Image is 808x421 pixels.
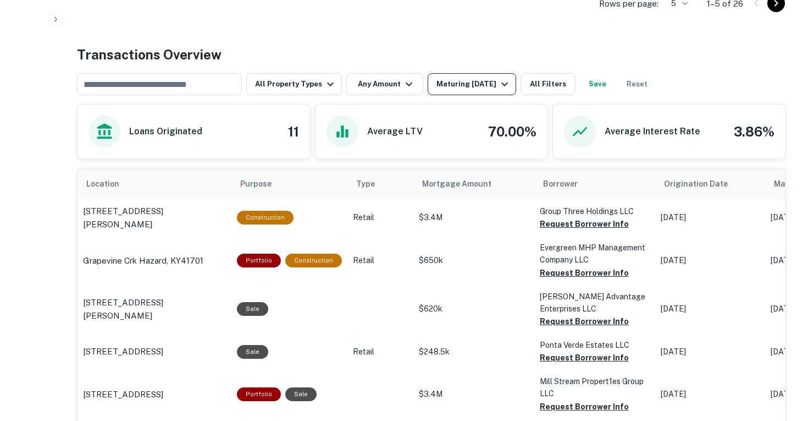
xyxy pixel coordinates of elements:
th: Origination Date [655,168,765,199]
th: Location [78,168,231,199]
button: Reset [619,73,655,95]
h4: Transactions Overview [77,45,222,64]
div: This is a portfolio loan with 2 properties [237,254,281,267]
button: Any Amount [346,73,423,95]
button: Request Borrower Info [540,315,629,328]
p: Retail [353,346,408,358]
h4: 70.00% [488,122,536,141]
p: [DATE] [661,303,760,315]
p: [PERSON_NAME] Advantage Enterprises LLC [540,291,650,315]
p: [DATE] [661,212,760,223]
p: Group Three Holdings LLC [540,205,650,217]
div: Maturing [DATE] [436,78,511,91]
h6: Average LTV [367,125,423,138]
p: Mill Stream Propert1es Group LLC [540,375,650,400]
th: Purpose [231,168,347,199]
a: [STREET_ADDRESS] [83,345,226,358]
span: Origination Date [664,177,742,190]
div: Sale [237,345,268,359]
button: Request Borrower Info [540,400,629,413]
button: All Property Types [246,73,342,95]
p: $3.4M [419,212,529,223]
button: Save your search to get updates of matches that match your search criteria. [580,73,615,95]
h4: 3.86% [734,122,774,141]
p: Evergreen MHP Management Company LLC [540,242,650,266]
p: Grapevine Crk Hazard, KY41701 [83,254,203,267]
p: $650k [419,255,529,266]
p: [DATE] [661,346,760,358]
div: Sale [285,387,317,401]
p: [DATE] [661,255,760,266]
div: Sale [237,302,268,316]
h6: Average Interest Rate [605,125,700,138]
a: [STREET_ADDRESS][PERSON_NAME] [83,205,226,231]
button: Request Borrower Info [540,351,629,364]
span: Mortgage Amount [422,177,506,190]
button: Request Borrower Info [540,217,629,231]
span: Purpose [240,177,286,190]
p: Ponta Verde Estates LLC [540,339,650,351]
span: Location [86,177,134,190]
p: $248.5k [419,346,529,358]
th: Type [347,168,413,199]
th: Borrower [534,168,655,199]
p: $3.4M [419,389,529,400]
iframe: Chat Widget [753,333,808,386]
th: Mortgage Amount [413,168,534,199]
span: Borrower [543,177,578,190]
div: This loan purpose was for construction [237,211,294,225]
h4: 11 [288,122,299,141]
button: Request Borrower Info [540,266,629,280]
a: Grapevine Crk Hazard, KY41701 [83,254,226,267]
div: This loan purpose was for construction [285,254,342,267]
span: Type [356,177,389,190]
p: $620k [419,303,529,315]
h6: Loans Originated [129,125,202,138]
p: [STREET_ADDRESS] [83,388,163,401]
p: Retail [353,212,408,223]
button: Maturing [DATE] [428,73,516,95]
p: Retail [353,255,408,266]
p: [STREET_ADDRESS] [83,345,163,358]
p: [DATE] [661,389,760,400]
div: This is a portfolio loan with 5 properties [237,387,281,401]
a: [STREET_ADDRESS][PERSON_NAME] [83,296,226,322]
a: [STREET_ADDRESS] [83,388,226,401]
button: All Filters [521,73,575,95]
